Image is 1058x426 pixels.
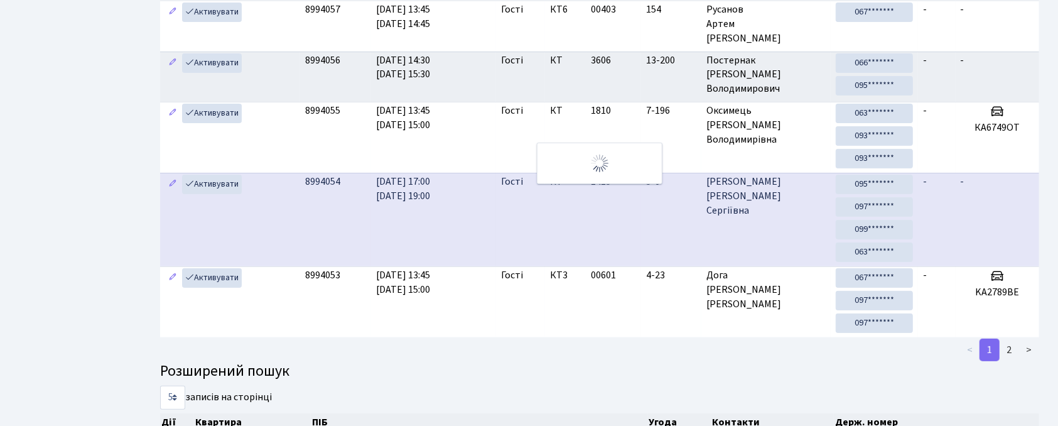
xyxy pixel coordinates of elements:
a: Редагувати [165,53,180,73]
span: Гості [501,175,523,189]
span: 8994054 [305,175,340,188]
span: [DATE] 14:30 [DATE] 15:30 [376,53,430,82]
h4: Розширений пошук [160,363,1039,381]
a: Редагувати [165,175,180,194]
span: 3606 [591,53,612,67]
span: КТ6 [550,3,581,17]
span: 7-196 [646,104,696,118]
a: Редагувати [165,268,180,288]
a: Активувати [182,3,242,22]
span: Русанов Артем [PERSON_NAME] [706,3,826,46]
label: записів на сторінці [160,386,272,410]
span: [DATE] 17:00 [DATE] 19:00 [376,175,430,203]
span: - [923,3,927,16]
a: Активувати [182,104,242,123]
span: - [923,53,927,67]
span: Гості [501,104,523,118]
span: КТ3 [550,268,581,283]
span: - [961,175,964,188]
a: Активувати [182,175,242,194]
a: 2 [999,339,1019,361]
span: Постернак [PERSON_NAME] Володимирович [706,53,826,97]
img: Обробка... [590,153,610,173]
a: Редагувати [165,104,180,123]
span: 8994056 [305,53,340,67]
a: Редагувати [165,3,180,22]
a: Активувати [182,53,242,73]
span: Гості [501,3,523,17]
h5: KA2789BE [961,287,1034,298]
a: Активувати [182,268,242,288]
select: записів на сторінці [160,386,185,410]
span: 5-6 [646,175,696,189]
span: [DATE] 13:45 [DATE] 15:00 [376,268,430,297]
span: - [923,104,927,117]
span: Гості [501,53,523,68]
span: [PERSON_NAME] [PERSON_NAME] Сергіївна [706,175,826,218]
span: - [923,268,927,282]
span: 8994057 [305,3,340,16]
span: 13-200 [646,53,696,68]
a: > [1018,339,1039,361]
span: 154 [646,3,696,17]
span: 1810 [591,104,612,117]
h5: КА6749ОТ [961,122,1034,134]
span: 8994055 [305,104,340,117]
span: - [961,53,964,67]
span: - [961,3,964,16]
span: 00601 [591,268,617,282]
span: КТ [550,104,581,118]
span: 4-23 [646,268,696,283]
span: 00403 [591,3,617,16]
span: Дога [PERSON_NAME] [PERSON_NAME] [706,268,826,312]
span: [DATE] 13:45 [DATE] 15:00 [376,104,430,132]
span: Гості [501,268,523,283]
span: [DATE] 13:45 [DATE] 14:45 [376,3,430,31]
span: КТ [550,53,581,68]
span: Оксимець [PERSON_NAME] Володимирівна [706,104,826,147]
a: 1 [980,339,1000,361]
span: 1415 [591,175,612,188]
span: - [923,175,927,188]
span: 8994053 [305,268,340,282]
